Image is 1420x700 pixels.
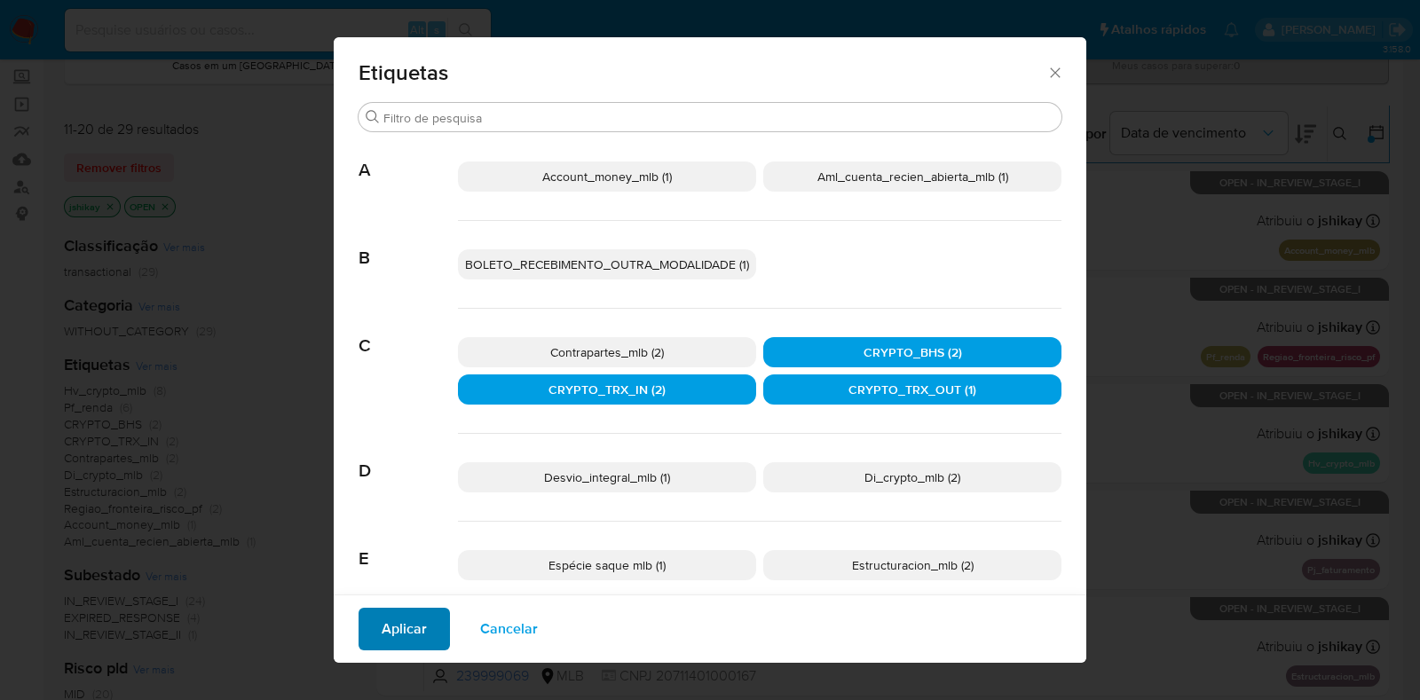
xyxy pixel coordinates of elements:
span: BOLETO_RECEBIMENTO_OUTRA_MODALIDADE (1) [465,256,749,273]
button: Cancelar [457,608,561,650]
span: Aml_cuenta_recien_abierta_mlb (1) [817,168,1008,185]
span: Estructuracion_mlb (2) [852,556,974,574]
span: Espécie saque mlb (1) [548,556,666,574]
div: BOLETO_RECEBIMENTO_OUTRA_MODALIDADE (1) [458,249,756,279]
span: CRYPTO_BHS (2) [864,343,962,361]
div: CRYPTO_TRX_IN (2) [458,374,756,405]
span: C [359,309,458,357]
span: Etiquetas [359,62,1046,83]
span: D [359,434,458,482]
span: Cancelar [480,610,538,649]
span: Contrapartes_mlb (2) [550,343,664,361]
div: Contrapartes_mlb (2) [458,337,756,367]
span: E [359,522,458,570]
span: CRYPTO_TRX_IN (2) [548,381,666,398]
span: A [359,133,458,181]
div: Desvio_integral_mlb (1) [458,462,756,492]
div: CRYPTO_TRX_OUT (1) [763,374,1061,405]
span: CRYPTO_TRX_OUT (1) [848,381,976,398]
div: Estructuracion_mlb (2) [763,550,1061,580]
button: Fechar [1046,64,1062,80]
button: Aplicar [359,608,450,650]
input: Filtro de pesquisa [383,110,1054,126]
span: B [359,221,458,269]
div: Aml_cuenta_recien_abierta_mlb (1) [763,161,1061,192]
div: Account_money_mlb (1) [458,161,756,192]
button: Procurar [366,110,380,124]
span: Aplicar [382,610,427,649]
div: Espécie saque mlb (1) [458,550,756,580]
div: CRYPTO_BHS (2) [763,337,1061,367]
span: Di_crypto_mlb (2) [864,468,960,486]
div: Di_crypto_mlb (2) [763,462,1061,492]
span: Desvio_integral_mlb (1) [544,468,670,486]
span: Account_money_mlb (1) [542,168,672,185]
